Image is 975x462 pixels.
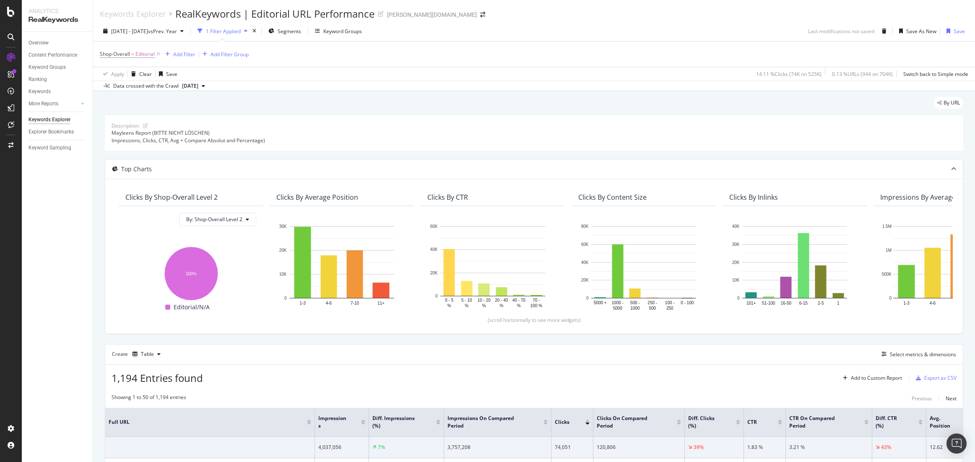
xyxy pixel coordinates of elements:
div: Clicks By CTR [427,193,468,201]
button: By: Shop-Overall Level 2 [179,213,256,226]
text: 1M [886,248,892,253]
text: 0 [435,294,438,298]
div: Analytics [29,7,86,15]
div: Export as CSV [924,374,957,381]
text: 7-10 [351,300,359,305]
div: Add Filter [173,51,195,58]
text: 1000 - [612,300,624,305]
text: 51-100 [762,300,775,305]
div: Explorer Bookmarks [29,128,74,136]
text: 5000 + [594,300,607,305]
span: Avg. Position [930,415,962,430]
svg: A chart. [125,242,256,302]
div: 120,806 [597,444,681,451]
div: Save [954,28,965,35]
button: Switch back to Simple mode [900,67,968,81]
div: Clicks By Average Position [276,193,358,201]
div: arrow-right-arrow-left [480,12,485,18]
text: 1000 [630,305,640,310]
div: 3,757,208 [447,444,548,451]
div: Save As New [906,28,936,35]
text: 100% [186,271,197,276]
div: [PERSON_NAME][DOMAIN_NAME] [387,10,477,19]
span: By: Shop-Overall Level 2 [186,216,242,223]
a: Ranking [29,75,87,84]
text: 30K [732,242,740,247]
text: 4-6 [326,300,332,305]
div: RealKeywords | Editorial URL Performance [175,7,374,21]
span: Diff. CTR (%) [876,415,906,430]
text: 10K [279,272,287,277]
div: 43% [881,444,891,451]
text: 500 [649,305,656,310]
span: 1,194 Entries found [112,371,203,385]
span: Clicks [555,418,573,426]
div: Open Intercom Messenger [946,433,967,454]
div: Description: [112,122,140,129]
text: % [499,303,503,308]
div: Last modifications not saved [808,28,874,35]
text: 10 - 20 [478,298,491,303]
span: [DATE] - [DATE] [111,28,148,35]
a: Keyword Groups [29,63,87,72]
div: A chart. [427,222,558,310]
svg: A chart. [276,222,407,312]
div: Next [946,395,957,402]
div: Keywords Explorer [29,115,70,124]
text: 20 - 40 [495,298,508,303]
div: 0.13 % URLs ( 944 on 704K ) [832,70,893,78]
text: 500K [882,272,892,277]
div: Showing 1 to 50 of 1,194 entries [112,394,186,404]
a: Overview [29,39,87,47]
text: 40 - 70 [512,298,526,303]
svg: A chart. [729,222,860,312]
div: 1 Filter Applied [206,28,241,35]
span: Clicks On Compared Period [597,415,664,430]
a: More Reports [29,99,78,108]
button: Save [943,24,965,38]
text: 80K [581,224,589,229]
div: Add Filter Group [211,51,249,58]
button: Add to Custom Report [840,371,902,385]
text: 20K [430,271,438,275]
div: Create [112,347,164,361]
span: vs Prev. Year [148,28,177,35]
text: 250 - [647,300,657,305]
text: 20K [279,248,287,253]
div: Add to Custom Report [851,376,902,381]
text: 100 % [530,303,542,308]
span: Diff. Clicks (%) [688,415,723,430]
button: Segments [265,24,304,38]
div: Overview [29,39,49,47]
text: 2-5 [818,300,824,305]
button: [DATE] [179,81,208,91]
div: 39% [694,444,704,451]
text: 0 - 5 [445,298,453,303]
text: 0 [284,296,287,300]
span: Impressions [318,415,348,430]
text: % [447,303,451,308]
button: Add Filter [162,49,195,59]
div: Mayleens Report (BITTE NICHT LÖSCHEN) Impressions, Clicks, CTR, Avg + Compare Absolut and Percent... [112,129,957,144]
text: 4-6 [930,300,936,305]
button: Apply [100,67,124,81]
text: 20K [732,260,740,264]
svg: A chart. [578,222,709,312]
text: 0 [586,296,589,300]
div: (scroll horizontally to see more widgets) [115,316,953,324]
text: 16-50 [780,300,791,305]
text: % [517,303,521,308]
div: 1.83 % [747,444,782,451]
text: 60K [581,242,589,247]
div: 7% [378,444,385,451]
div: Clicks By Content Size [578,193,647,201]
div: Data crossed with the Crawl [113,82,179,90]
div: Ranking [29,75,47,84]
text: 5000 [613,305,623,310]
button: Keyword Groups [312,24,365,38]
a: Explorer Bookmarks [29,128,87,136]
text: 0 [737,296,740,300]
a: Keyword Sampling [29,144,87,152]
